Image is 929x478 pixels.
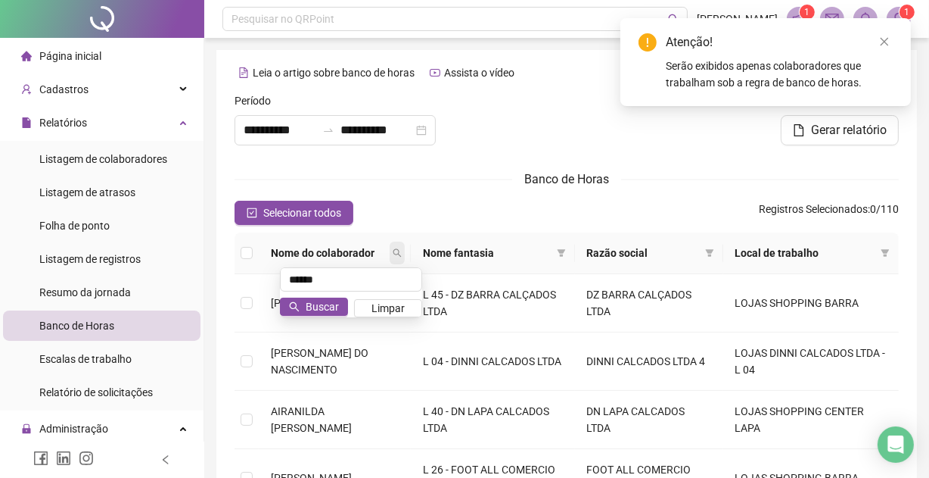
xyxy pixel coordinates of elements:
span: AIRANILDA [PERSON_NAME] [271,405,352,434]
span: 1 [805,7,810,17]
span: mail [825,12,839,26]
span: facebook [33,451,48,466]
td: DZ BARRA CALÇADOS LTDA [575,274,723,333]
span: Resumo da jornada [39,286,131,298]
span: Assista o vídeo [444,67,514,79]
span: Folha de ponto [39,220,110,232]
span: instagram [79,451,94,466]
span: check-square [247,208,257,218]
span: close [879,36,890,47]
span: home [21,51,32,61]
td: LOJAS SHOPPING BARRA [723,274,899,333]
span: notification [792,12,806,26]
span: Listagem de atrasos [39,186,135,198]
span: left [160,455,171,465]
span: Leia o artigo sobre banco de horas [253,67,415,79]
span: filter [554,242,569,264]
td: L 40 - DN LAPA CALCADOS LTDA [411,391,574,449]
button: Gerar relatório [781,115,899,145]
img: 94659 [887,8,910,30]
span: filter [557,248,566,258]
div: Atenção! [666,33,893,52]
span: : 0 / 110 [759,201,899,225]
span: Cadastros [39,83,89,95]
span: file [21,117,32,128]
td: DINNI CALCADOS LTDA 4 [575,333,723,391]
span: exclamation-circle [638,33,657,52]
button: Limpar [354,299,422,317]
span: [PERSON_NAME] [697,11,778,27]
span: search [393,248,402,258]
span: Gerar relatório [811,121,887,139]
span: linkedin [56,451,71,466]
span: Relatórios [39,117,87,129]
span: Nome fantasia [423,245,550,261]
span: Selecionar todos [263,205,341,221]
span: file-text [238,67,249,78]
span: Razão social [587,245,699,261]
span: search [668,14,679,25]
span: Nome do colaborador [271,245,387,261]
span: search [289,301,300,312]
span: Banco de Horas [524,172,609,186]
sup: 1 [800,5,815,20]
span: user-add [21,84,32,95]
span: to [322,124,334,136]
button: Buscar [280,298,348,316]
td: LOJAS SHOPPING CENTER LAPA [723,391,899,449]
td: L 04 - DINNI CALCADOS LTDA [411,333,574,391]
span: [PERSON_NAME] [271,297,352,309]
span: [PERSON_NAME] DO NASCIMENTO [271,347,368,376]
span: Escalas de trabalho [39,353,132,365]
span: Página inicial [39,50,101,62]
span: Local de trabalho [735,245,875,261]
span: filter [881,248,890,258]
td: L 45 - DZ BARRA CALÇADOS LTDA [411,274,574,333]
span: Buscar [306,298,339,315]
sup: Atualize o seu contato no menu Meus Dados [899,5,915,20]
td: LOJAS DINNI CALCADOS LTDA - L 04 [723,333,899,391]
span: Relatório de solicitações [39,386,153,398]
span: file [793,124,805,136]
a: Close [876,33,893,50]
span: search [390,242,405,264]
span: Listagem de registros [39,253,141,265]
span: swap-right [322,124,334,136]
span: 1 [905,7,910,17]
span: Registros Selecionados [759,203,868,215]
span: bell [859,12,872,26]
span: filter [702,242,717,264]
td: DN LAPA CALCADOS LTDA [575,391,723,449]
span: Período [235,92,271,109]
span: Banco de Horas [39,320,114,332]
span: Listagem de colaboradores [39,153,167,165]
span: filter [705,248,714,258]
div: Open Intercom Messenger [878,426,914,463]
span: Administração [39,423,108,435]
span: lock [21,423,32,434]
span: filter [878,242,893,264]
span: Limpar [371,300,405,317]
div: Serão exibidos apenas colaboradores que trabalham sob a regra de banco de horas. [666,58,893,91]
span: youtube [430,67,440,78]
button: Selecionar todos [235,201,353,225]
